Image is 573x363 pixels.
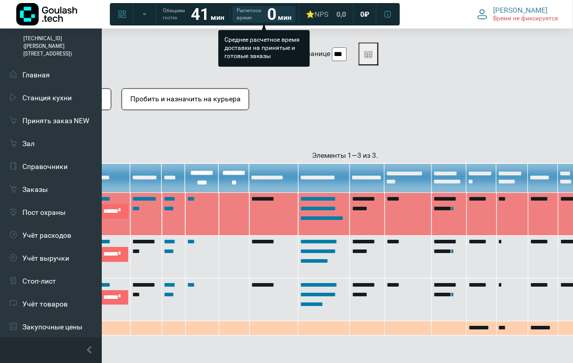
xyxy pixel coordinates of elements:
[364,10,369,19] span: ₽
[267,5,276,24] strong: 0
[224,36,300,60] span: Среднее расчетное время доставки на принятые и готовые заказы
[336,10,346,19] span: 0,0
[300,5,352,23] a: ⭐NPS 0,0
[354,5,376,23] a: 0 ₽
[278,13,292,21] span: мин
[211,13,224,21] span: мин
[163,7,185,21] span: Обещаем гостю
[157,5,298,23] a: Обещаем гостю 41 мин Расчетное время 0 мин Среднее расчетное время доставки на принятые и готовые...
[16,3,77,25] img: Логотип компании Goulash.tech
[191,5,209,24] strong: 41
[494,6,548,15] span: [PERSON_NAME]
[494,15,559,23] span: Время не фиксируется
[471,4,565,25] button: [PERSON_NAME] Время не фиксируется
[314,10,328,18] span: NPS
[306,10,328,19] div: ⭐
[237,7,261,21] span: Расчетное время
[122,88,249,110] button: Пробить и назначить на курьера
[360,10,364,19] span: 0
